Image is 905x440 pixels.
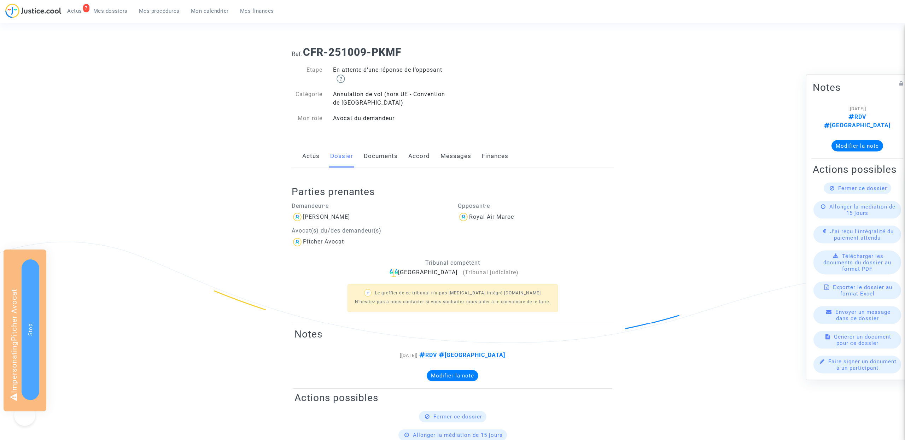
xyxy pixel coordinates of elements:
[22,259,39,400] button: Stop
[133,6,185,16] a: Mes procédures
[437,352,505,358] span: [GEOGRAPHIC_DATA]
[813,163,902,175] h2: Actions possibles
[482,145,508,168] a: Finances
[294,328,611,340] h2: Notes
[14,405,35,426] iframe: Help Scout Beacon - Open
[292,258,614,267] p: Tribunal compétent
[364,145,398,168] a: Documents
[458,211,469,223] img: icon-user.svg
[413,432,503,438] span: Allonger la médiation de 15 jours
[463,269,519,276] span: (Tribunal judiciaire)
[292,236,303,248] img: icon-user.svg
[834,333,891,346] span: Générer un document pour ce dossier
[286,114,328,123] div: Mon rôle
[292,226,448,235] p: Avocat(s) du/des demandeur(s)
[833,284,892,297] span: Exporter le dossier au format Excel
[838,185,887,191] span: Fermer ce dossier
[427,370,478,381] button: Modifier la note
[303,46,401,58] b: CFR-251009-PKMF
[4,250,46,411] div: Impersonating
[418,352,437,358] span: RDV
[440,145,471,168] a: Messages
[240,8,274,14] span: Mes finances
[139,8,180,14] span: Mes procédures
[191,8,229,14] span: Mon calendrier
[5,4,62,18] img: jc-logo.svg
[830,228,894,241] span: J'ai reçu l'intégralité du paiement attendu
[88,6,133,16] a: Mes dossiers
[292,268,614,277] div: [GEOGRAPHIC_DATA]
[408,145,430,168] a: Accord
[835,309,891,321] span: Envoyer un message dans ce dossier
[433,413,482,420] span: Fermer ce dossier
[83,4,89,12] div: 7
[292,51,303,57] span: Ref.
[813,81,902,93] h2: Notes
[294,392,611,404] h2: Actions possibles
[302,145,320,168] a: Actus
[27,323,34,336] span: Stop
[303,213,350,220] div: [PERSON_NAME]
[390,269,398,277] img: icon-faciliter-sm.svg
[67,8,82,14] span: Actus
[303,238,344,245] div: Pitcher Avocat
[337,75,345,83] img: help.svg
[286,90,328,107] div: Catégorie
[328,114,452,123] div: Avocat du demandeur
[367,291,369,295] span: ?
[824,122,891,128] span: [GEOGRAPHIC_DATA]
[829,203,895,216] span: Allonger la médiation de 15 jours
[458,201,614,210] p: Opposant·e
[400,353,418,358] span: [[DATE]]
[292,211,303,223] img: icon-user.svg
[328,90,452,107] div: Annulation de vol (hors UE - Convention de [GEOGRAPHIC_DATA])
[469,213,514,220] div: Royal Air Maroc
[848,113,866,120] span: RDV
[330,145,353,168] a: Dossier
[328,66,452,83] div: En attente d’une réponse de l’opposant
[62,6,88,16] a: 7Actus
[823,253,891,272] span: Télécharger les documents du dossier au format PDF
[292,201,448,210] p: Demandeur·e
[292,186,619,198] h2: Parties prenantes
[355,289,550,306] p: Le greffier de ce tribunal n'a pas [MEDICAL_DATA] intégré [DOMAIN_NAME] N'hésitez pas à nous cont...
[234,6,280,16] a: Mes finances
[185,6,234,16] a: Mon calendrier
[93,8,128,14] span: Mes dossiers
[286,66,328,83] div: Etape
[831,140,883,151] button: Modifier la note
[828,358,897,371] span: Faire signer un document à un participant
[848,106,866,111] span: [[DATE]]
